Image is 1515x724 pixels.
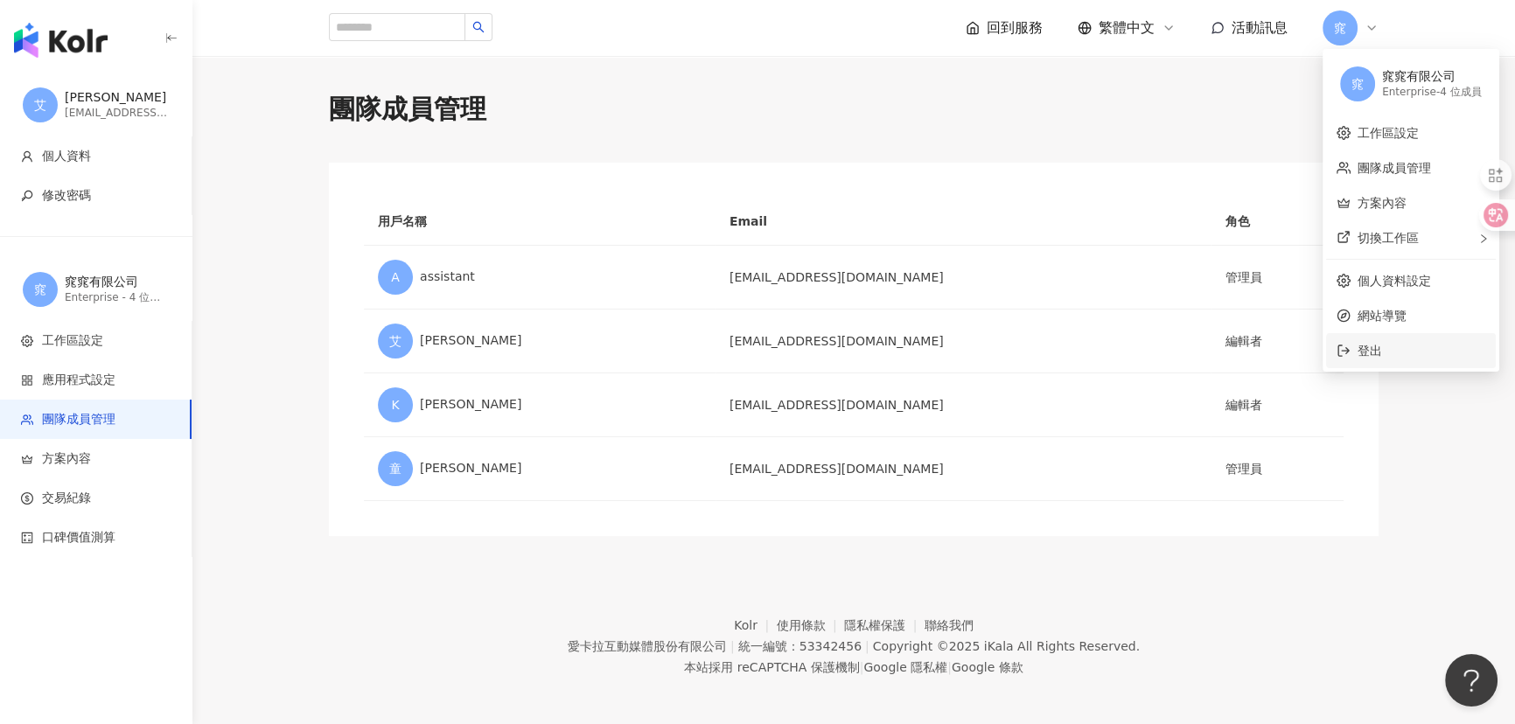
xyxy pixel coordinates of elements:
[34,95,46,115] span: 艾
[378,451,702,486] div: [PERSON_NAME]
[1358,126,1419,140] a: 工作區設定
[42,411,115,428] span: 團隊成員管理
[65,274,170,291] div: 窕窕有限公司
[378,324,702,359] div: [PERSON_NAME]
[966,18,1043,38] a: 回到服務
[952,660,1023,674] a: Google 條款
[716,373,1211,437] td: [EMAIL_ADDRESS][DOMAIN_NAME]
[1351,74,1364,94] span: 窕
[364,198,716,246] th: 用戶名稱
[14,23,108,58] img: logo
[65,106,170,121] div: [EMAIL_ADDRESS][DOMAIN_NAME]
[716,246,1211,310] td: [EMAIL_ADDRESS][DOMAIN_NAME]
[42,490,91,507] span: 交易紀錄
[984,639,1014,653] a: iKala
[738,639,862,653] div: 統一編號：53342456
[389,331,401,351] span: 艾
[1445,654,1498,707] iframe: Help Scout Beacon - Open
[777,618,845,632] a: 使用條款
[1358,161,1431,175] a: 團隊成員管理
[65,89,170,107] div: [PERSON_NAME]
[1478,233,1489,244] span: right
[1382,68,1482,86] div: 窕窕有限公司
[42,529,115,546] span: 口碑價值測算
[329,91,1379,128] div: 團隊成員管理
[65,290,170,305] div: Enterprise - 4 位成員
[21,532,33,544] span: calculator
[1211,310,1344,373] td: 編輯者
[568,639,727,653] div: 愛卡拉互動媒體股份有限公司
[1211,198,1344,246] th: 角色
[1232,19,1288,36] span: 活動訊息
[1099,18,1155,38] span: 繁體中文
[1211,437,1344,501] td: 管理員
[21,150,33,163] span: user
[1358,344,1382,358] span: 登出
[34,280,46,299] span: 窕
[716,437,1211,501] td: [EMAIL_ADDRESS][DOMAIN_NAME]
[472,21,485,33] span: search
[684,657,1023,678] span: 本站採用 reCAPTCHA 保護機制
[730,639,735,653] span: |
[947,660,952,674] span: |
[1334,18,1346,38] span: 窕
[42,450,91,468] span: 方案內容
[873,639,1140,653] div: Copyright © 2025 All Rights Reserved.
[378,260,702,295] div: assistant
[42,372,115,389] span: 應用程式設定
[844,618,925,632] a: 隱私權保護
[1211,246,1344,310] td: 管理員
[925,618,974,632] a: 聯絡我們
[863,660,947,674] a: Google 隱私權
[865,639,869,653] span: |
[860,660,864,674] span: |
[1358,231,1419,245] span: 切換工作區
[1358,306,1485,325] span: 網站導覽
[1358,274,1431,288] a: 個人資料設定
[42,332,103,350] span: 工作區設定
[389,459,401,478] span: 童
[42,187,91,205] span: 修改密碼
[1211,373,1344,437] td: 編輯者
[21,492,33,505] span: dollar
[391,268,400,287] span: A
[1358,196,1407,210] a: 方案內容
[391,395,399,414] span: K
[42,148,91,165] span: 個人資料
[21,190,33,202] span: key
[1382,85,1482,100] div: Enterprise - 4 位成員
[716,310,1211,373] td: [EMAIL_ADDRESS][DOMAIN_NAME]
[716,198,1211,246] th: Email
[734,618,776,632] a: Kolr
[21,374,33,386] span: appstore
[987,18,1043,38] span: 回到服務
[378,387,702,422] div: [PERSON_NAME]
